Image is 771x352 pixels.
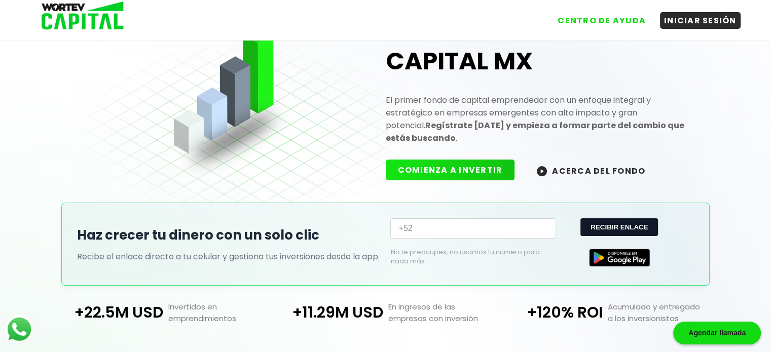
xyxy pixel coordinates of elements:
p: +11.29M USD [276,301,383,324]
p: +120% ROI [495,301,603,324]
p: En ingresos de las empresas con inversión [383,301,496,324]
p: Invertidos en emprendimientos [163,301,276,324]
button: ACERCA DEL FONDO [525,160,657,181]
a: INICIAR SESIÓN [650,5,741,29]
img: Google Play [589,249,650,266]
strong: Regístrate [DATE] y empieza a formar parte del cambio que estás buscando [386,120,684,144]
h1: Únete a WORTEV CAPITAL MX [386,13,694,77]
p: +22.5M USD [56,301,163,324]
img: wortev-capital-acerca-del-fondo [537,166,547,176]
button: COMIENZA A INVERTIR [386,160,515,180]
h2: Haz crecer tu dinero con un solo clic [77,225,380,245]
a: COMIENZA A INVERTIR [386,164,525,176]
button: RECIBIR ENLACE [580,218,658,236]
p: Acumulado y entregado a los inversionistas [603,301,715,324]
div: Agendar llamada [673,322,761,344]
button: CENTRO DE AYUDA [554,12,650,29]
a: CENTRO DE AYUDA [543,5,650,29]
p: El primer fondo de capital emprendedor con un enfoque integral y estratégico en empresas emergent... [386,94,694,144]
img: logos_whatsapp-icon.242b2217.svg [5,315,33,343]
button: INICIAR SESIÓN [660,12,741,29]
p: Recibe el enlace directo a tu celular y gestiona tus inversiones desde la app. [77,250,380,263]
p: No te preocupes, no usamos tu número para nada más. [390,248,539,266]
